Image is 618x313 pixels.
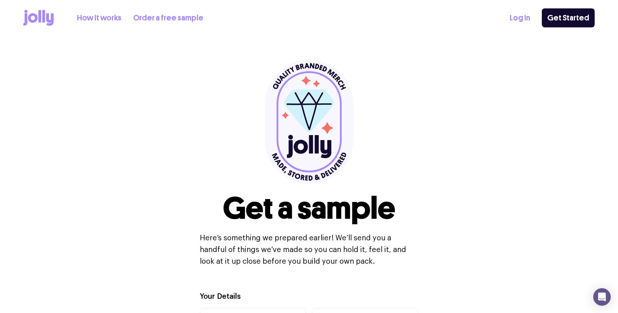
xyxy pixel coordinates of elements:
[200,232,419,267] p: Here’s something we prepared earlier! We’ll send you a handful of things we’ve made so you can ho...
[542,8,595,27] a: Get Started
[200,291,241,302] label: Your Details
[133,12,203,24] a: Order a free sample
[510,12,530,24] a: Log In
[593,288,611,306] div: Open Intercom Messenger
[223,193,395,224] h1: Get a sample
[77,12,121,24] a: How it works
